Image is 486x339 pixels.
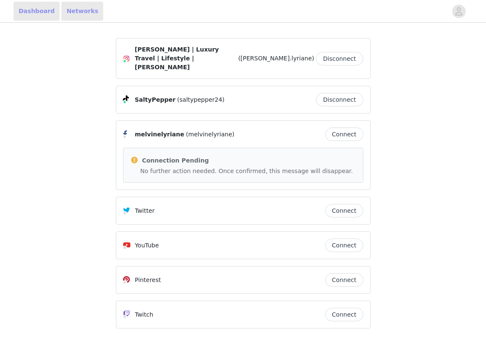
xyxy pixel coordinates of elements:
button: Disconnect [316,52,363,65]
span: SaltyPepper [135,95,176,104]
a: Dashboard [14,2,60,21]
p: No further action needed. Once confirmed, this message will disappear. [140,167,356,176]
p: Pinterest [135,276,161,285]
span: (saltypepper24) [177,95,225,104]
button: Connect [325,308,363,321]
span: ([PERSON_NAME].lyriane) [238,54,314,63]
span: Connection Pending [142,157,209,164]
button: Connect [325,239,363,252]
span: [PERSON_NAME] | Luxury Travel | Lifestyle | [PERSON_NAME] [135,45,237,72]
p: YouTube [135,241,159,250]
p: Twitter [135,206,155,215]
button: Connect [325,273,363,287]
button: Connect [325,127,363,141]
img: Instagram Icon [123,55,130,62]
p: Twitch [135,310,154,319]
span: melvinelyriane [135,130,184,139]
span: (melvinelyriane) [186,130,235,139]
button: Connect [325,204,363,217]
button: Disconnect [316,93,363,106]
div: avatar [455,5,463,18]
a: Networks [61,2,103,21]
